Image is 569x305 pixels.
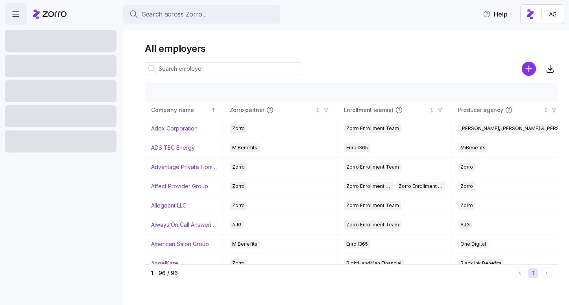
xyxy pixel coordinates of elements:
span: AJG [460,220,470,229]
span: AJG [232,220,242,229]
span: RightHandMan Financial [346,259,401,268]
div: Company name [151,106,209,114]
span: Zorro partner [230,106,264,114]
span: Zorro [460,163,473,171]
svg: add icon [522,62,536,76]
span: Zorro [460,182,473,191]
span: Zorro Enrollment Experts [399,182,443,191]
h1: All employers [145,42,558,55]
div: Not sorted [429,107,434,113]
span: Zorro Enrollment Team [346,124,399,133]
th: Zorro partnerNot sorted [224,101,338,119]
span: Zorro [232,201,245,210]
a: AngelKare [151,259,178,267]
button: Search across Zorro... [123,5,280,24]
span: One Digital [460,240,486,248]
th: Company nameSorted ascending [145,101,224,119]
div: 1 - 96 / 96 [151,269,512,277]
div: Not sorted [543,107,549,113]
a: Always On Call Answering Service [151,221,217,229]
span: MiBenefits [232,240,257,248]
span: Producer agency [458,106,503,114]
span: Help [483,9,508,19]
span: Zorro Enrollment Team [346,182,391,191]
span: Zorro Enrollment Team [346,220,399,229]
span: Zorro Enrollment Team [346,163,399,171]
button: 1 [528,268,538,278]
img: 5fc55c57e0610270ad857448bea2f2d5 [547,8,559,20]
span: Enrollment team(s) [344,106,393,114]
a: Allegeant LLC [151,202,187,209]
span: Black Ink Benefits [460,259,502,268]
button: Help [477,6,514,22]
a: Addx Corporation [151,125,198,132]
button: Previous page [515,268,525,278]
span: Enroll365 [346,240,368,248]
a: ADS TEC Energy [151,144,195,152]
span: Zorro Enrollment Team [346,201,399,210]
span: Zorro [460,201,473,210]
button: Next page [541,268,552,278]
span: Zorro [232,163,245,171]
div: Sorted ascending [211,107,216,113]
span: MiBenefits [232,143,257,152]
span: MiBenefits [460,143,486,152]
a: Advantage Private Home Care [151,163,217,171]
a: American Salon Group [151,240,209,248]
th: Producer agencyNot sorted [452,101,566,119]
div: Not sorted [315,107,320,113]
span: Zorro [232,182,245,191]
input: Search employer [145,62,302,75]
span: Enroll365 [346,143,368,152]
a: Affect Provider Group [151,182,208,190]
span: Zorro [232,124,245,133]
span: Search across Zorro... [142,9,207,19]
span: Zorro [232,259,245,268]
th: Enrollment team(s)Not sorted [338,101,452,119]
